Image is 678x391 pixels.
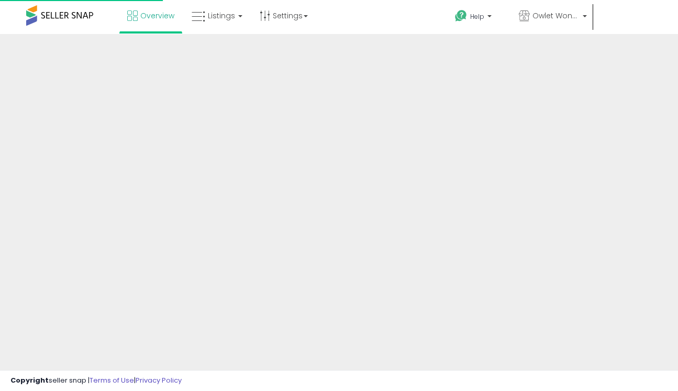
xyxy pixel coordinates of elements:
[10,376,182,386] div: seller snap | |
[470,12,484,21] span: Help
[90,375,134,385] a: Terms of Use
[532,10,580,21] span: Owlet Wonders
[10,375,49,385] strong: Copyright
[140,10,174,21] span: Overview
[208,10,235,21] span: Listings
[447,2,509,34] a: Help
[454,9,468,23] i: Get Help
[136,375,182,385] a: Privacy Policy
